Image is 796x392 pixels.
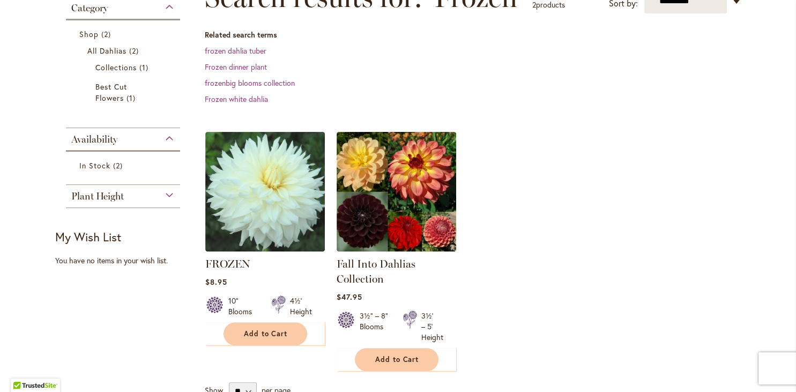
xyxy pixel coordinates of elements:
span: Shop [79,29,99,39]
div: 3½" – 8" Blooms [360,310,390,343]
span: Add to Cart [375,355,419,364]
div: 4½' Height [290,295,312,317]
span: Availability [71,134,117,145]
span: Collections [95,62,137,72]
a: Fall Into Dahlias Collection [337,243,456,254]
span: Category [71,2,108,14]
a: Frozen white dahlia [205,94,268,104]
div: You have no items in your wish list. [55,255,198,266]
iframe: Launch Accessibility Center [8,354,38,384]
a: FROZEN [205,257,250,270]
img: Fall Into Dahlias Collection [337,132,456,252]
a: frozenbig blooms collection [205,78,295,88]
span: 2 [101,28,114,40]
span: Best Cut Flowers [95,82,127,103]
a: All Dahlias [87,45,162,56]
span: 2 [129,45,142,56]
a: Fall Into Dahlias Collection [337,257,415,285]
button: Add to Cart [355,348,438,371]
a: Collections [95,62,154,73]
dt: Related search terms [205,29,741,40]
span: All Dahlias [87,46,127,56]
a: Frozen dinner plant [205,62,267,72]
span: 2 [113,160,125,171]
img: Frozen [205,132,325,252]
span: 1 [127,92,138,103]
span: $8.95 [205,277,227,287]
a: Best Cut Flowers [95,81,154,103]
span: In Stock [79,160,110,171]
a: In Stock 2 [79,160,170,171]
div: 3½' – 5' Height [421,310,443,343]
span: 1 [139,62,151,73]
span: Add to Cart [244,329,288,338]
span: $47.95 [337,292,362,302]
a: frozen dahlia tuber [205,46,266,56]
strong: My Wish List [55,229,121,245]
a: Frozen [205,243,325,254]
button: Add to Cart [224,322,307,345]
div: 10" Blooms [228,295,258,317]
a: Shop [79,28,170,40]
span: Plant Height [71,190,124,202]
